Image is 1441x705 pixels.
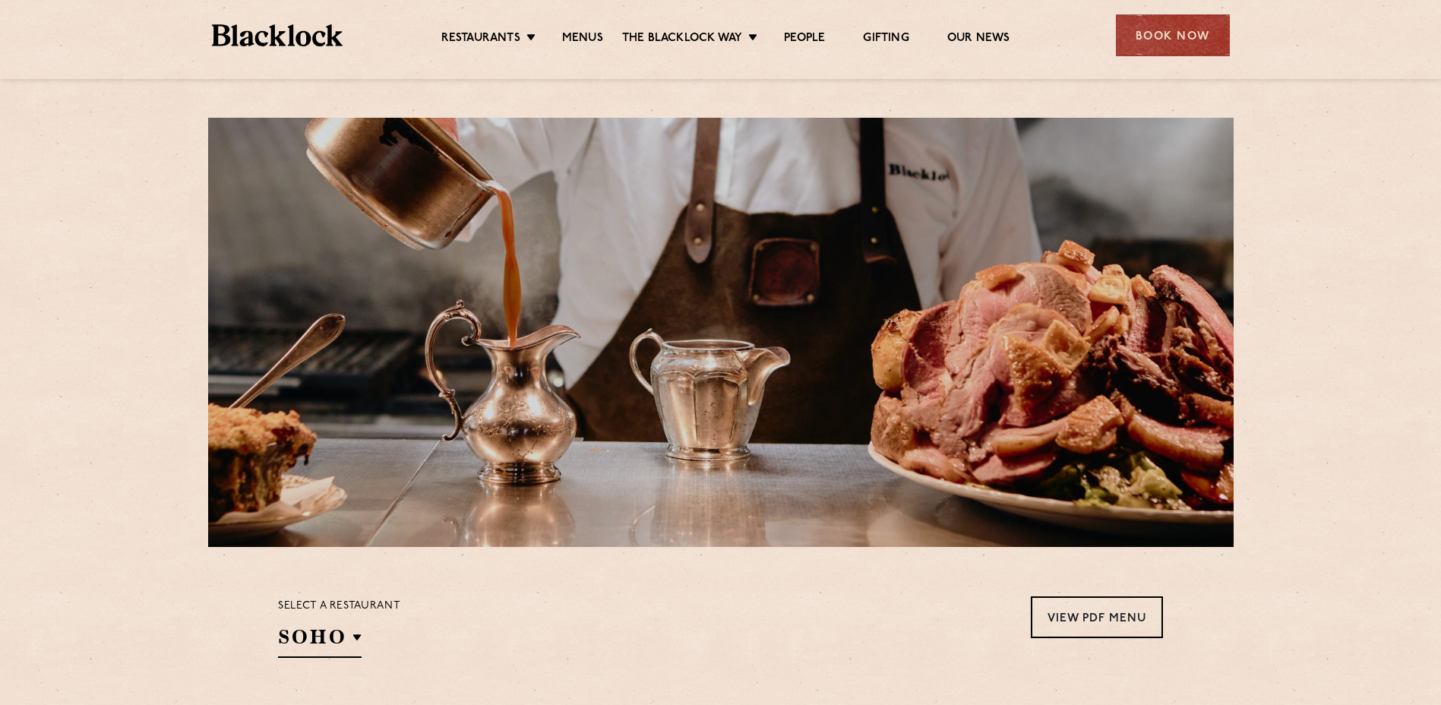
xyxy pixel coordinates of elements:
div: Book Now [1116,14,1230,56]
a: View PDF Menu [1031,596,1163,638]
a: Menus [562,31,603,48]
a: People [784,31,825,48]
p: Select a restaurant [278,596,400,616]
a: Our News [947,31,1010,48]
a: The Blacklock Way [622,31,742,48]
a: Gifting [863,31,909,48]
img: BL_Textured_Logo-footer-cropped.svg [212,24,343,46]
h2: SOHO [278,624,362,658]
a: Restaurants [441,31,520,48]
